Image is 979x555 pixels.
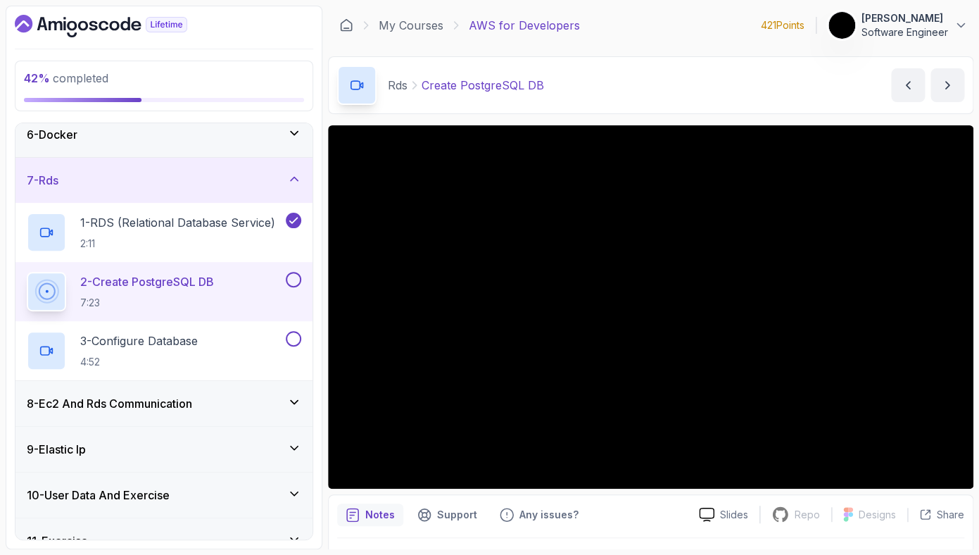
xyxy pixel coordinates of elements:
span: completed [24,71,108,85]
p: Support [437,508,477,522]
p: 2:11 [80,237,275,251]
button: 6-Docker [15,112,312,157]
button: Feedback button [491,504,587,526]
h3: 6 - Docker [27,126,77,143]
button: user profile image[PERSON_NAME]Software Engineer [828,11,968,39]
button: next content [930,68,964,102]
h3: 7 - Rds [27,172,58,189]
h3: 8 - Ec2 And Rds Communication [27,395,192,412]
p: Repo [795,508,820,522]
p: [PERSON_NAME] [861,11,948,25]
button: 1-RDS (Relational Database Service)2:11 [27,213,301,252]
p: 1 - RDS (Relational Database Service) [80,214,275,231]
p: 421 Points [761,18,804,32]
p: Designs [859,508,896,522]
button: Share [907,508,964,522]
h3: 9 - Elastic Ip [27,441,86,458]
button: 9-Elastic Ip [15,427,312,472]
h3: 10 - User Data And Exercise [27,487,170,504]
p: 2 - Create PostgreSQL DB [80,273,214,290]
button: notes button [337,504,403,526]
button: previous content [891,68,925,102]
p: 3 - Configure Database [80,332,198,349]
button: 2-Create PostgreSQL DB7:23 [27,272,301,311]
p: Notes [365,508,395,522]
p: Slides [720,508,748,522]
button: 10-User Data And Exercise [15,473,312,518]
img: user profile image [828,12,855,39]
span: 42 % [24,71,50,85]
button: 7-Rds [15,158,312,203]
p: 4:52 [80,355,198,369]
p: Rds [388,77,408,94]
iframe: 2 - Create PostgresQL DB [328,125,973,489]
button: 3-Configure Database4:52 [27,331,301,370]
p: 7:23 [80,296,214,310]
a: Dashboard [15,15,220,37]
p: Share [937,508,964,522]
p: Any issues? [519,508,579,522]
p: AWS for Developers [469,17,580,34]
a: Slides [688,507,759,522]
a: My Courses [379,17,443,34]
button: Support button [409,504,486,526]
a: Dashboard [339,18,353,32]
button: 8-Ec2 And Rds Communication [15,381,312,426]
h3: 11 - Exercise [27,532,88,549]
p: Software Engineer [861,25,948,39]
p: Create PostgreSQL DB [422,77,544,94]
